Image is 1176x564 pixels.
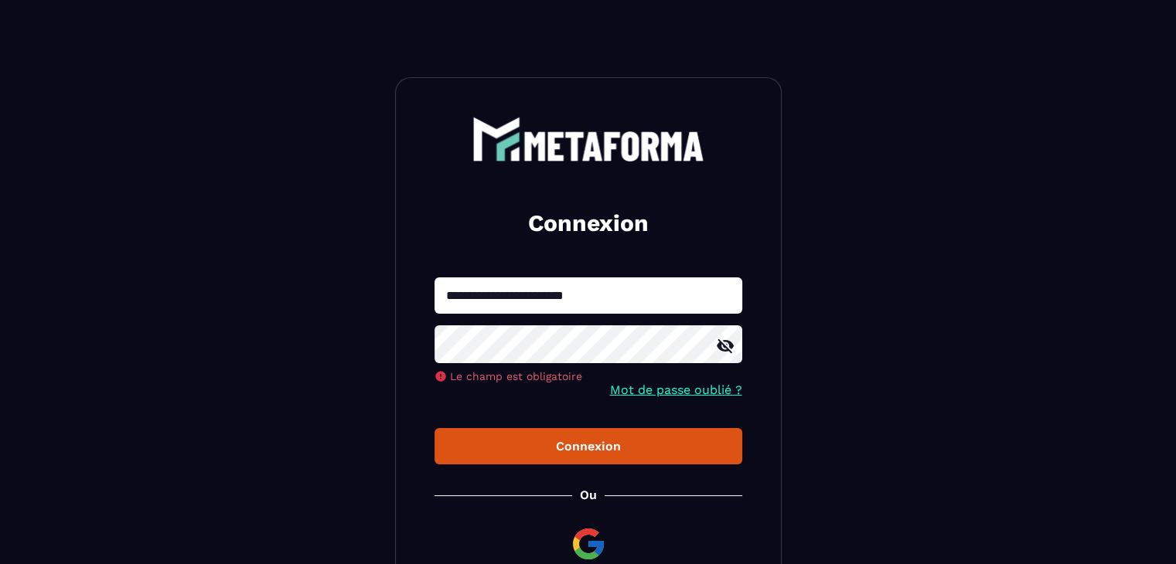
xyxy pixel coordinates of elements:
a: logo [435,117,742,161]
a: Mot de passe oublié ? [610,382,742,397]
img: google [570,525,607,562]
button: Connexion [435,428,742,464]
h2: Connexion [453,208,724,239]
div: Connexion [447,439,730,454]
span: Le champ est obligatoire [450,370,582,382]
img: logo [472,117,704,161]
p: Ou [580,488,597,502]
